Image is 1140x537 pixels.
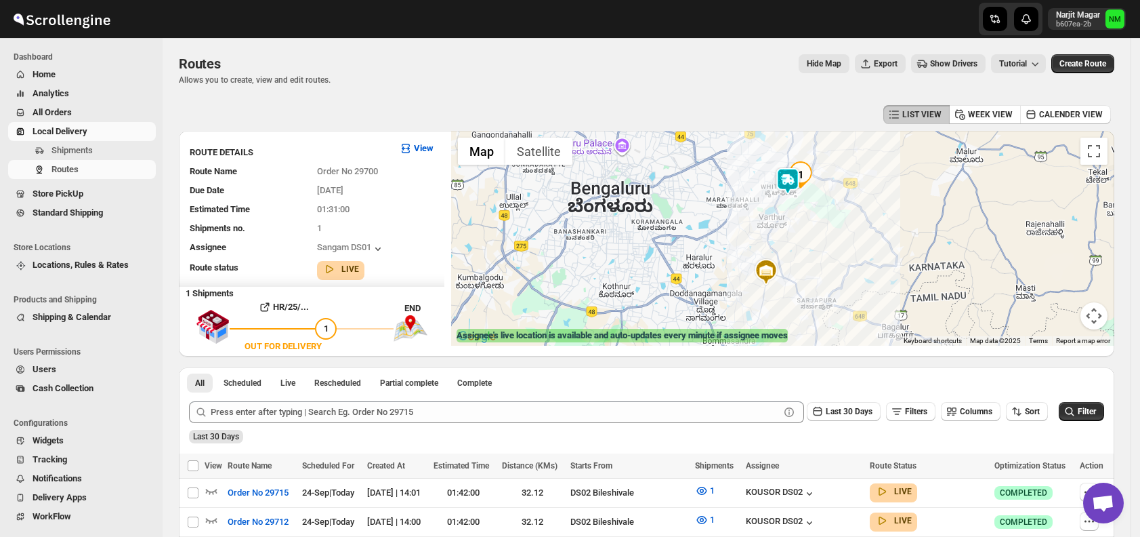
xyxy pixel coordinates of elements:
[190,146,388,159] h3: ROUTE DETAILS
[8,65,156,84] button: Home
[994,461,1065,471] span: Optimization Status
[33,511,71,521] span: WorkFlow
[991,54,1046,73] button: Tutorial
[193,432,239,441] span: Last 30 Days
[710,485,715,496] span: 1
[179,56,221,72] span: Routes
[33,126,87,136] span: Local Delivery
[196,300,230,353] img: shop.svg
[1059,58,1106,69] span: Create Route
[51,164,79,174] span: Routes
[1056,9,1100,20] p: Narjit Magar
[999,59,1027,69] span: Tutorial
[8,450,156,469] button: Tracking
[190,262,238,273] span: Route status
[33,260,129,270] span: Locations, Rules & Rates
[33,312,111,322] span: Shipping & Calendar
[211,401,780,423] input: Press enter after typing | Search Eg. Order No 29715
[8,160,156,179] button: Routes
[394,315,427,341] img: trip_end.png
[875,514,912,528] button: LIVE
[502,461,557,471] span: Distance (KMs)
[905,407,927,416] span: Filters
[457,329,788,342] label: Assignee's live location is available and auto-updates every minute if assignee moves
[570,515,687,529] div: DS02 Bileshivale
[187,374,213,393] button: All routes
[14,346,156,357] span: Users Permissions
[687,509,723,531] button: 1
[1039,109,1103,120] span: CALENDER VIEW
[190,223,245,233] span: Shipments no.
[457,378,492,389] span: Complete
[968,109,1013,120] span: WEEK VIEW
[434,486,494,500] div: 01:42:00
[787,161,814,188] div: 1
[404,302,444,315] div: END
[894,516,912,525] b: LIVE
[807,58,841,69] span: Hide Map
[317,223,322,233] span: 1
[280,378,295,389] span: Live
[870,461,916,471] span: Route Status
[746,516,816,530] div: KOUSOR DS02
[14,52,156,62] span: Dashboard
[1080,138,1107,165] button: Toggle fullscreen view
[8,256,156,275] button: Locations, Rules & Rates
[1051,54,1114,73] button: Create Route
[904,336,962,346] button: Keyboard shortcuts
[367,515,425,529] div: [DATE] | 14:00
[1006,402,1048,421] button: Sort
[687,480,723,502] button: 1
[570,461,612,471] span: Starts From
[317,242,385,256] button: Sangam DS01
[455,328,499,346] img: Google
[324,323,329,334] span: 1
[505,138,572,165] button: Show satellite imagery
[570,486,687,500] div: DS02 Bileshivale
[219,482,297,504] button: Order No 29715
[190,242,226,252] span: Assignee
[317,166,378,176] span: Order No 29700
[230,296,337,318] button: HR/25/...
[894,487,912,496] b: LIVE
[228,486,289,500] span: Order No 29715
[380,378,438,389] span: Partial complete
[219,511,297,533] button: Order No 29712
[33,88,69,98] span: Analytics
[1000,517,1047,528] span: COMPLETED
[502,486,562,500] div: 32.12
[51,145,93,155] span: Shipments
[317,204,350,214] span: 01:31:00
[33,188,83,199] span: Store PickUp
[455,328,499,346] a: Open this area in Google Maps (opens a new window)
[228,461,272,471] span: Route Name
[14,242,156,253] span: Store Locations
[8,507,156,526] button: WorkFlow
[458,138,505,165] button: Show street map
[33,107,72,117] span: All Orders
[33,207,103,218] span: Standard Shipping
[1000,488,1047,498] span: COMPLETED
[1056,337,1110,344] a: Report a map error
[826,407,872,416] span: Last 30 Days
[746,487,816,500] button: KOUSOR DS02
[1025,407,1040,416] span: Sort
[949,105,1021,124] button: WEEK VIEW
[1056,20,1100,28] p: b607ea-2b
[930,58,977,69] span: Show Drivers
[1078,407,1096,416] span: Filter
[33,69,56,79] span: Home
[1020,105,1111,124] button: CALENDER VIEW
[14,418,156,429] span: Configurations
[190,166,237,176] span: Route Name
[195,378,205,389] span: All
[367,486,425,500] div: [DATE] | 14:01
[224,378,261,389] span: Scheduled
[33,492,87,502] span: Delivery Apps
[1080,302,1107,330] button: Map camera controls
[886,402,935,421] button: Filters
[190,185,224,195] span: Due Date
[1109,15,1121,24] text: NM
[8,84,156,103] button: Analytics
